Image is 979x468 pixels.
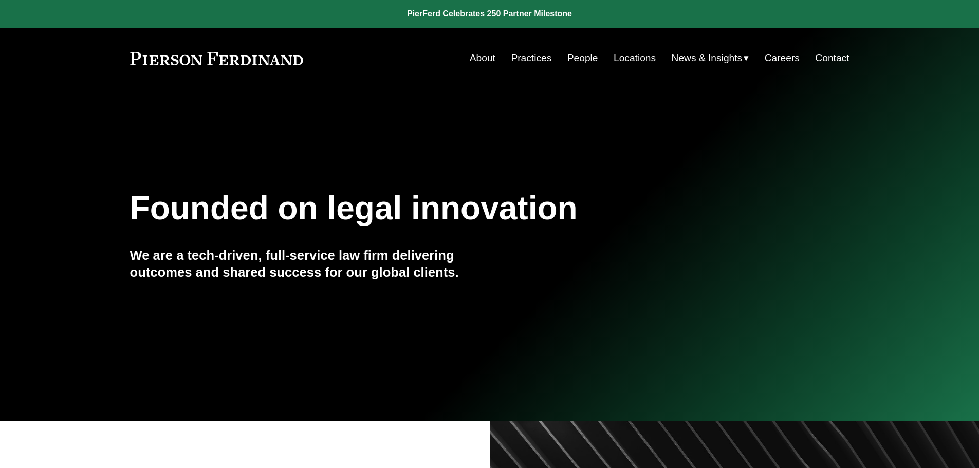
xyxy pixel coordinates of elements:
h1: Founded on legal innovation [130,190,730,227]
a: folder dropdown [672,48,749,68]
a: About [470,48,495,68]
a: Contact [815,48,849,68]
a: Locations [614,48,656,68]
span: News & Insights [672,49,743,67]
a: People [567,48,598,68]
a: Practices [511,48,551,68]
h4: We are a tech-driven, full-service law firm delivering outcomes and shared success for our global... [130,247,490,280]
a: Careers [765,48,800,68]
